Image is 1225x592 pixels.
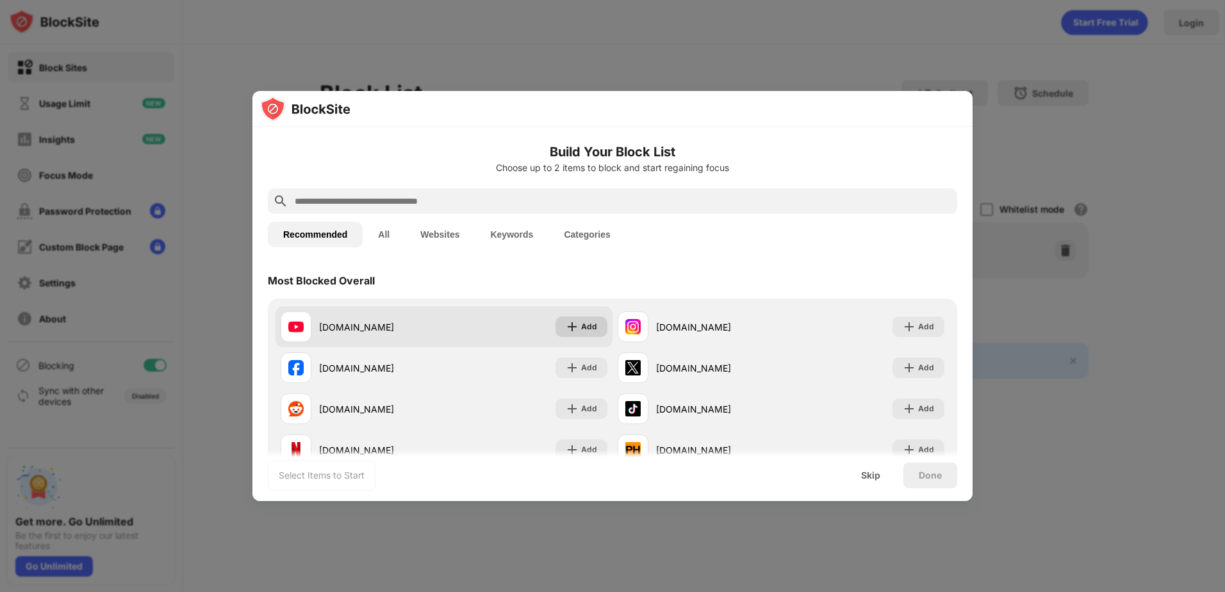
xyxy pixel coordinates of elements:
[319,320,444,334] div: [DOMAIN_NAME]
[288,360,304,375] img: favicons
[288,442,304,457] img: favicons
[861,470,880,481] div: Skip
[656,402,781,416] div: [DOMAIN_NAME]
[288,401,304,416] img: favicons
[918,361,934,374] div: Add
[475,222,548,247] button: Keywords
[279,469,365,482] div: Select Items to Start
[625,401,641,416] img: favicons
[268,222,363,247] button: Recommended
[260,96,350,122] img: logo-blocksite.svg
[656,443,781,457] div: [DOMAIN_NAME]
[919,470,942,481] div: Done
[268,274,375,287] div: Most Blocked Overall
[918,402,934,415] div: Add
[268,142,957,161] h6: Build Your Block List
[625,319,641,334] img: favicons
[268,163,957,173] div: Choose up to 2 items to block and start regaining focus
[319,402,444,416] div: [DOMAIN_NAME]
[581,443,597,456] div: Add
[405,222,475,247] button: Websites
[581,402,597,415] div: Add
[656,361,781,375] div: [DOMAIN_NAME]
[581,361,597,374] div: Add
[918,443,934,456] div: Add
[288,319,304,334] img: favicons
[363,222,405,247] button: All
[625,442,641,457] img: favicons
[273,193,288,209] img: search.svg
[656,320,781,334] div: [DOMAIN_NAME]
[581,320,597,333] div: Add
[625,360,641,375] img: favicons
[548,222,625,247] button: Categories
[918,320,934,333] div: Add
[319,443,444,457] div: [DOMAIN_NAME]
[319,361,444,375] div: [DOMAIN_NAME]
